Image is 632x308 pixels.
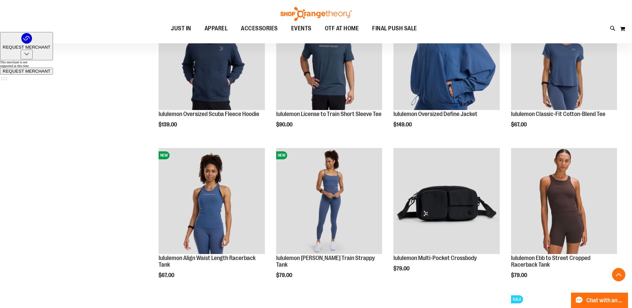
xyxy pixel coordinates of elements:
span: NEW [276,151,287,159]
span: $79.00 [511,272,528,278]
span: $67.00 [511,122,528,128]
span: ACCESSORIES [241,21,278,36]
a: lululemon Oversized Scuba Fleece Hoodie [159,111,259,117]
span: APPAREL [205,21,228,36]
span: $90.00 [276,122,294,128]
a: ACCESSORIES [234,21,285,36]
span: NEW [159,151,170,159]
span: SALE [511,295,523,303]
a: lululemon Ebb to Street Cropped Racerback Tank [511,148,617,255]
div: product [508,145,620,295]
a: lululemon Classic-Fit Cotton-Blend Tee [511,111,605,117]
a: lululemon Align Waist Length Racerback TankNEW [159,148,265,255]
img: lululemon Multi-Pocket Crossbody [393,148,499,254]
a: lululemon [PERSON_NAME] Train Strappy Tank [276,255,375,268]
a: OTF AT HOME [318,21,366,36]
a: lululemon Align Waist Length Racerback Tank [159,255,256,268]
a: APPAREL [198,21,235,36]
img: lululemon Ebb to Street Cropped Racerback Tank [511,148,617,254]
a: EVENTS [285,21,318,36]
a: lululemon Multi-Pocket Crossbody [393,148,499,255]
img: lululemon Wunder Train Strappy Tank [276,148,382,254]
img: lululemon Align Waist Length Racerback Tank [159,148,265,254]
span: OTF AT HOME [325,21,359,36]
div: product [155,145,268,295]
span: EVENTS [291,21,312,36]
a: lululemon Oversized Define Jacket [393,111,477,117]
a: FINAL PUSH SALE [365,21,424,36]
a: lululemon Wunder Train Strappy TankNEW [276,148,382,255]
span: Chat with an Expert [586,297,624,304]
button: Chat with an Expert [571,293,628,308]
a: lululemon Multi-Pocket Crossbody [393,255,477,261]
a: lululemon Ebb to Street Cropped Racerback Tank [511,255,590,268]
div: product [273,145,385,295]
a: lululemon License to Train Short Sleeve Tee [276,111,381,117]
div: product [390,145,503,289]
button: Back To Top [612,268,625,281]
span: $67.00 [159,272,175,278]
a: JUST IN [164,21,198,36]
span: $79.00 [393,266,410,272]
span: FINAL PUSH SALE [372,21,417,36]
span: $149.00 [393,122,413,128]
img: Shop Orangetheory [280,7,353,21]
span: $79.00 [276,272,293,278]
span: JUST IN [171,21,191,36]
span: $139.00 [159,122,178,128]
